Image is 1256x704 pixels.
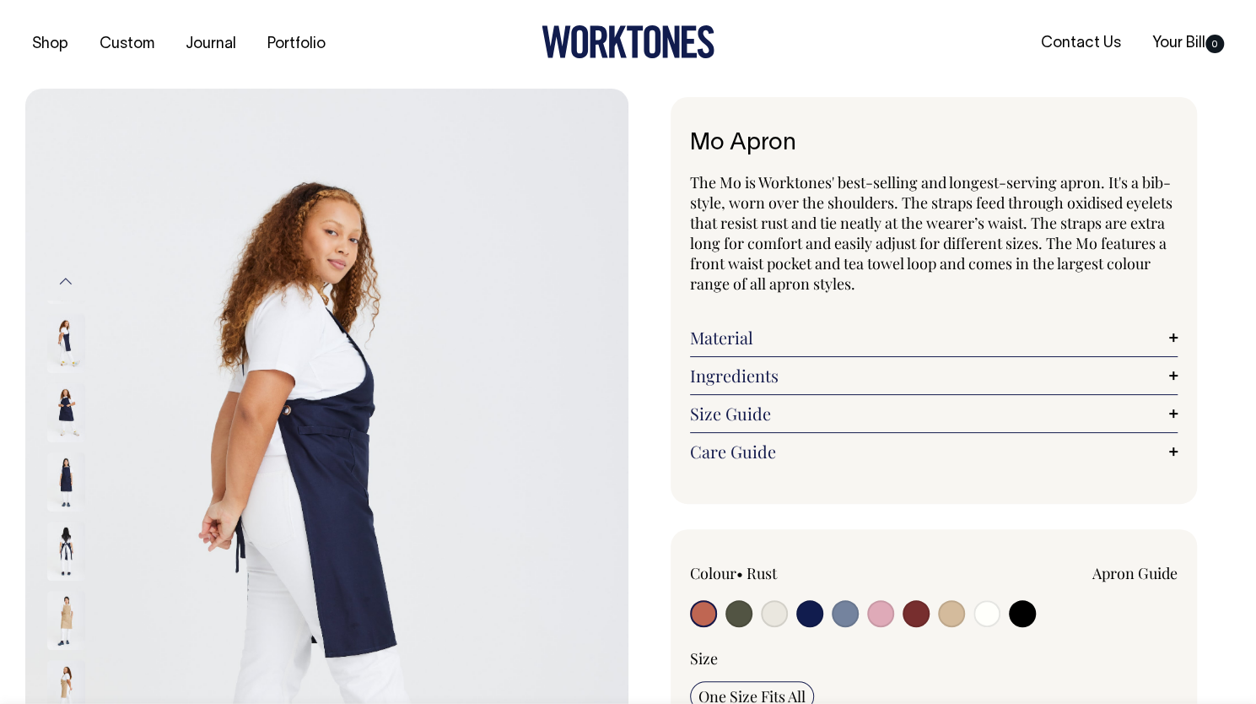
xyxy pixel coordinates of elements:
span: • [736,563,743,583]
img: dark-navy [47,383,85,442]
a: Your Bill0 [1145,30,1231,57]
a: Ingredients [690,366,1178,386]
span: The Mo is Worktones' best-selling and longest-serving apron. It's a bib-style, worn over the shou... [690,172,1172,294]
a: Journal [179,30,243,58]
a: Shop [25,30,75,58]
a: Care Guide [690,441,1178,462]
img: dark-navy [47,522,85,581]
span: 0 [1205,35,1224,53]
label: Rust [747,563,777,583]
a: Apron Guide [1092,563,1178,583]
a: Custom [93,30,161,58]
div: Size [690,648,1178,669]
a: Contact Us [1034,30,1128,57]
a: Size Guide [690,403,1178,424]
img: dark-navy [47,314,85,373]
h1: Mo Apron [690,131,1178,157]
a: Material [690,328,1178,348]
a: Portfolio [261,30,332,58]
button: Previous [53,263,78,301]
div: Colour [690,563,885,583]
img: khaki [47,591,85,650]
img: dark-navy [47,452,85,512]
